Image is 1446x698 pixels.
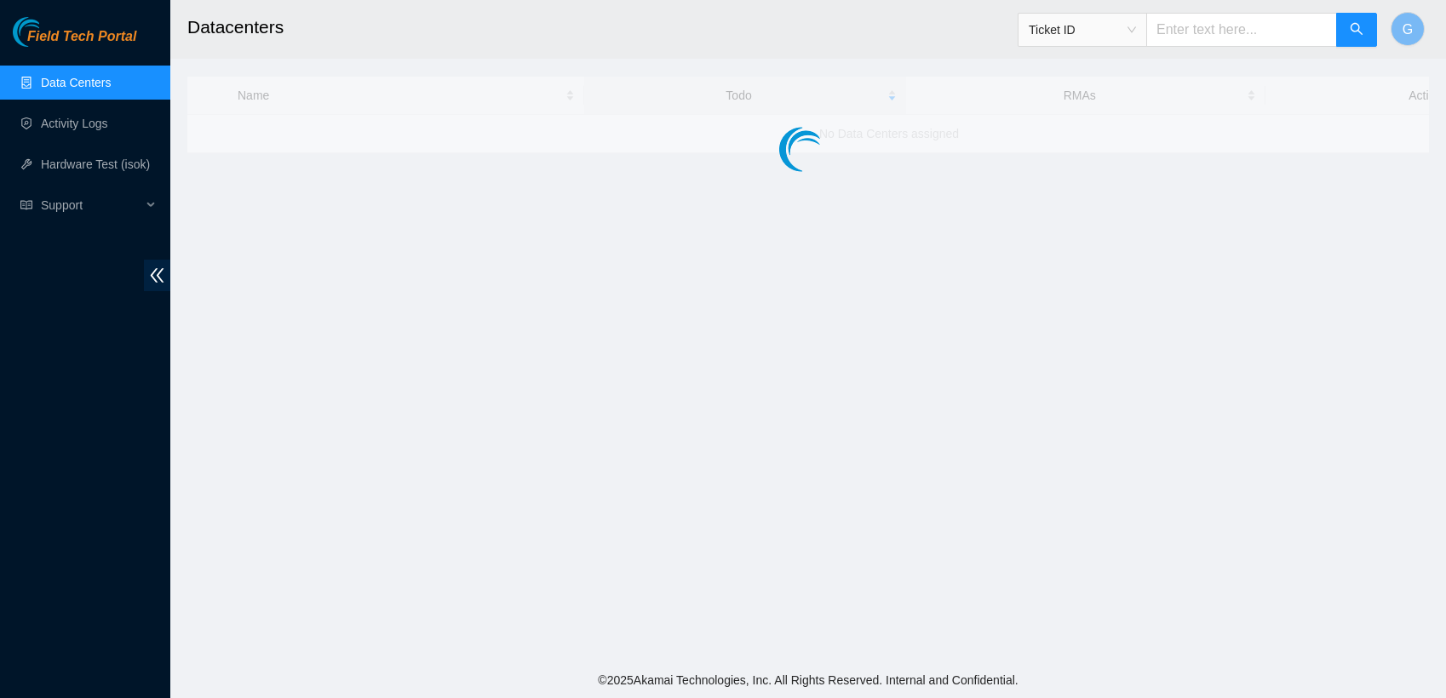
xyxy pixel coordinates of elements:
span: Support [41,188,141,222]
span: Ticket ID [1029,17,1136,43]
a: Activity Logs [41,117,108,130]
span: double-left [144,260,170,291]
a: Data Centers [41,76,111,89]
a: Hardware Test (isok) [41,157,150,171]
span: G [1403,19,1413,40]
button: G [1391,12,1425,46]
span: read [20,199,32,211]
input: Enter text here... [1146,13,1337,47]
a: Akamai TechnologiesField Tech Portal [13,31,136,53]
footer: © 2025 Akamai Technologies, Inc. All Rights Reserved. Internal and Confidential. [170,662,1446,698]
button: search [1336,13,1377,47]
img: Akamai Technologies [13,17,86,47]
span: Field Tech Portal [27,29,136,45]
span: search [1350,22,1363,38]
